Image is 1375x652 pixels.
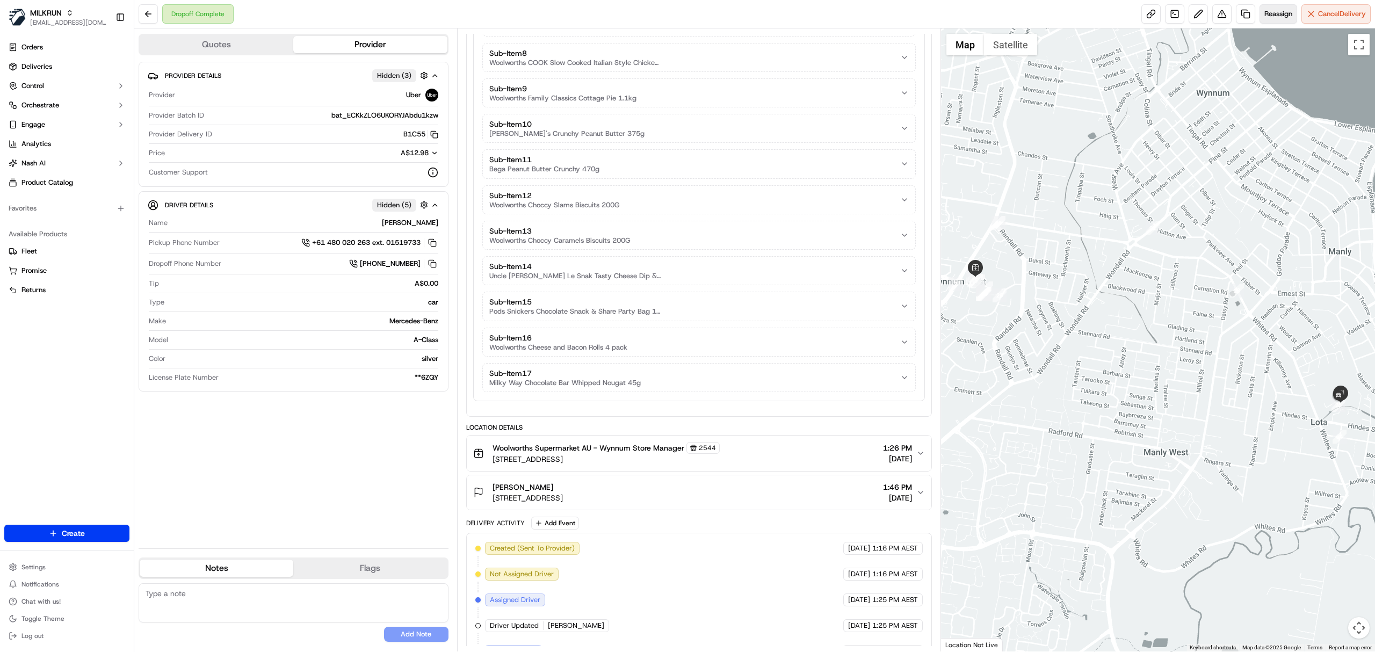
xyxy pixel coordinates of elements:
[331,111,438,120] span: bat_ECKkZLO6UKORYJAbdu1kzw
[483,328,915,356] button: Sub-Item16Woolworths Cheese and Bacon Rolls 4 pack
[993,288,1007,302] div: 20
[21,42,43,52] span: Orders
[9,9,26,26] img: MILKRUN
[1329,644,1372,650] a: Report a map error
[344,148,438,158] button: A$12.98
[140,560,293,577] button: Notes
[493,443,684,453] span: Woolworths Supermarket AU - Wynnum Store Manager
[149,238,220,248] span: Pickup Phone Number
[971,274,985,288] div: 13
[9,266,125,276] a: Promise
[1348,34,1370,55] button: Toggle fullscreen view
[21,247,37,256] span: Fleet
[489,190,532,201] span: Sub-Item 12
[4,226,129,243] div: Available Products
[944,637,979,651] img: Google
[872,569,918,579] span: 1:16 PM AEST
[466,519,525,527] div: Delivery Activity
[883,492,912,503] span: [DATE]
[483,150,915,178] button: Sub-Item11Bega Peanut Butter Crunchy 470g
[883,453,912,464] span: [DATE]
[1307,644,1322,650] a: Terms (opens in new tab)
[21,266,47,276] span: Promise
[21,100,59,110] span: Orchestrate
[4,611,129,626] button: Toggle Theme
[1318,9,1366,19] span: Cancel Delivery
[360,259,421,269] span: [PHONE_NUMBER]
[483,79,915,107] button: Sub-Item9Woolworths Family Classics Cottage Pie 1.1kg
[489,165,599,173] span: Bega Peanut Butter Crunchy 470g
[1348,617,1370,639] button: Map camera controls
[1260,4,1297,24] button: Reassign
[490,569,554,579] span: Not Assigned Driver
[1230,284,1244,298] div: 23
[312,238,421,248] span: +61 480 020 263 ext. 01519733
[467,436,931,471] button: Woolworths Supermarket AU - Wynnum Store Manager2544[STREET_ADDRESS]1:26 PM[DATE]
[699,444,716,452] span: 2544
[30,18,107,27] span: [EMAIL_ADDRESS][DOMAIN_NAME]
[403,129,438,139] button: B1C55
[883,443,912,453] span: 1:26 PM
[489,48,527,59] span: Sub-Item 8
[4,58,129,75] a: Deliveries
[944,637,979,651] a: Open this area in Google Maps (opens a new window)
[172,218,438,228] div: [PERSON_NAME]
[169,298,438,307] div: car
[979,281,993,295] div: 9
[977,287,991,301] div: 18
[489,307,661,316] span: Pods Snickers Chocolate Snack & Share Party Bag 160g
[483,257,915,285] button: Sub-Item14Uncle [PERSON_NAME] Le Snak Tasty Cheese Dip & Crackers 6 Pack
[489,59,661,67] span: Woolworths COOK Slow Cooked Italian Style Chicken Casserole 700g
[165,201,213,209] span: Driver Details
[1333,430,1347,444] div: 24
[21,285,46,295] span: Returns
[490,621,539,631] span: Driver Updated
[848,595,870,605] span: [DATE]
[349,258,438,270] a: [PHONE_NUMBER]
[4,577,129,592] button: Notifications
[466,423,932,432] div: Location Details
[1264,9,1292,19] span: Reassign
[949,277,962,291] div: 7
[493,454,720,465] span: [STREET_ADDRESS]
[170,316,438,326] div: Mercedes-Benz
[293,36,447,53] button: Provider
[4,628,129,643] button: Log out
[848,544,870,553] span: [DATE]
[976,287,990,301] div: 17
[372,198,431,212] button: Hidden (5)
[4,97,129,114] button: Orchestrate
[140,36,293,53] button: Quotes
[377,200,411,210] span: Hidden ( 5 )
[172,335,438,345] div: A-Class
[149,259,221,269] span: Dropoff Phone Number
[301,237,438,249] a: +61 480 020 263 ext. 01519733
[21,580,59,589] span: Notifications
[489,83,527,94] span: Sub-Item 9
[4,262,129,279] button: Promise
[21,614,64,623] span: Toggle Theme
[4,594,129,609] button: Chat with us!
[489,379,641,387] span: Milky Way Chocolate Bar Whipped Nougat 45g
[489,226,532,236] span: Sub-Item 13
[149,129,212,139] span: Provider Delivery ID
[872,595,918,605] span: 1:25 PM AEST
[149,298,164,307] span: Type
[489,332,532,343] span: Sub-Item 16
[30,8,62,18] button: MILKRUN
[4,39,129,56] a: Orders
[872,544,918,553] span: 1:16 PM AEST
[489,296,532,307] span: Sub-Item 15
[149,354,165,364] span: Color
[21,632,44,640] span: Log out
[467,475,931,510] button: [PERSON_NAME][STREET_ADDRESS]1:46 PM[DATE]
[62,528,85,539] span: Create
[489,154,532,165] span: Sub-Item 11
[293,560,447,577] button: Flags
[4,281,129,299] button: Returns
[372,69,431,82] button: Hidden (3)
[165,71,221,80] span: Provider Details
[966,271,980,285] div: 8
[4,560,129,575] button: Settings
